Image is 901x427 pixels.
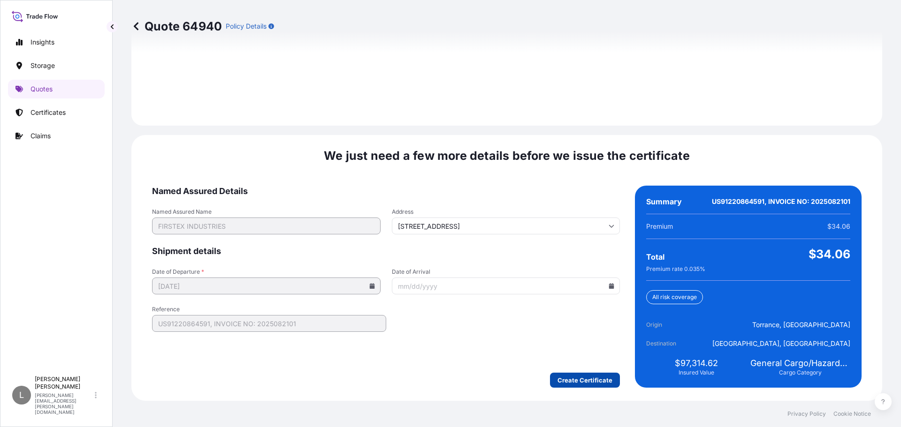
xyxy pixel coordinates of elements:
[31,108,66,117] p: Certificates
[8,127,105,145] a: Claims
[675,358,718,369] span: $97,314.62
[35,392,93,415] p: [PERSON_NAME][EMAIL_ADDRESS][PERSON_NAME][DOMAIN_NAME]
[35,375,93,390] p: [PERSON_NAME] [PERSON_NAME]
[779,369,822,376] span: Cargo Category
[809,247,850,262] span: $34.06
[19,390,24,400] span: L
[31,84,53,94] p: Quotes
[712,197,850,206] span: US91220864591, INVOICE NO: 2025082101
[152,208,381,216] span: Named Assured Name
[152,268,381,276] span: Date of Departure
[31,131,51,141] p: Claims
[8,33,105,52] a: Insights
[646,320,699,330] span: Origin
[8,80,105,98] a: Quotes
[152,315,386,332] input: Your internal reference
[226,22,267,31] p: Policy Details
[787,410,826,418] a: Privacy Policy
[712,339,850,348] span: [GEOGRAPHIC_DATA], [GEOGRAPHIC_DATA]
[131,19,222,34] p: Quote 64940
[646,222,673,231] span: Premium
[152,186,620,197] span: Named Assured Details
[550,373,620,388] button: Create Certificate
[646,339,699,348] span: Destination
[750,358,850,369] span: General Cargo/Hazardous Material
[8,103,105,122] a: Certificates
[679,369,714,376] span: Insured Value
[392,208,620,216] span: Address
[31,37,54,47] p: Insights
[392,277,620,294] input: mm/dd/yyyy
[833,410,871,418] a: Cookie Notice
[646,265,705,273] span: Premium rate 0.035 %
[392,217,620,234] input: Cargo owner address
[152,306,386,313] span: Reference
[152,277,381,294] input: mm/dd/yyyy
[324,148,690,163] span: We just need a few more details before we issue the certificate
[31,61,55,70] p: Storage
[152,246,620,257] span: Shipment details
[827,222,850,231] span: $34.06
[646,252,664,262] span: Total
[752,320,850,330] span: Torrance, [GEOGRAPHIC_DATA]
[392,268,620,276] span: Date of Arrival
[557,375,612,385] p: Create Certificate
[8,56,105,75] a: Storage
[646,197,682,206] span: Summary
[646,290,703,304] div: All risk coverage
